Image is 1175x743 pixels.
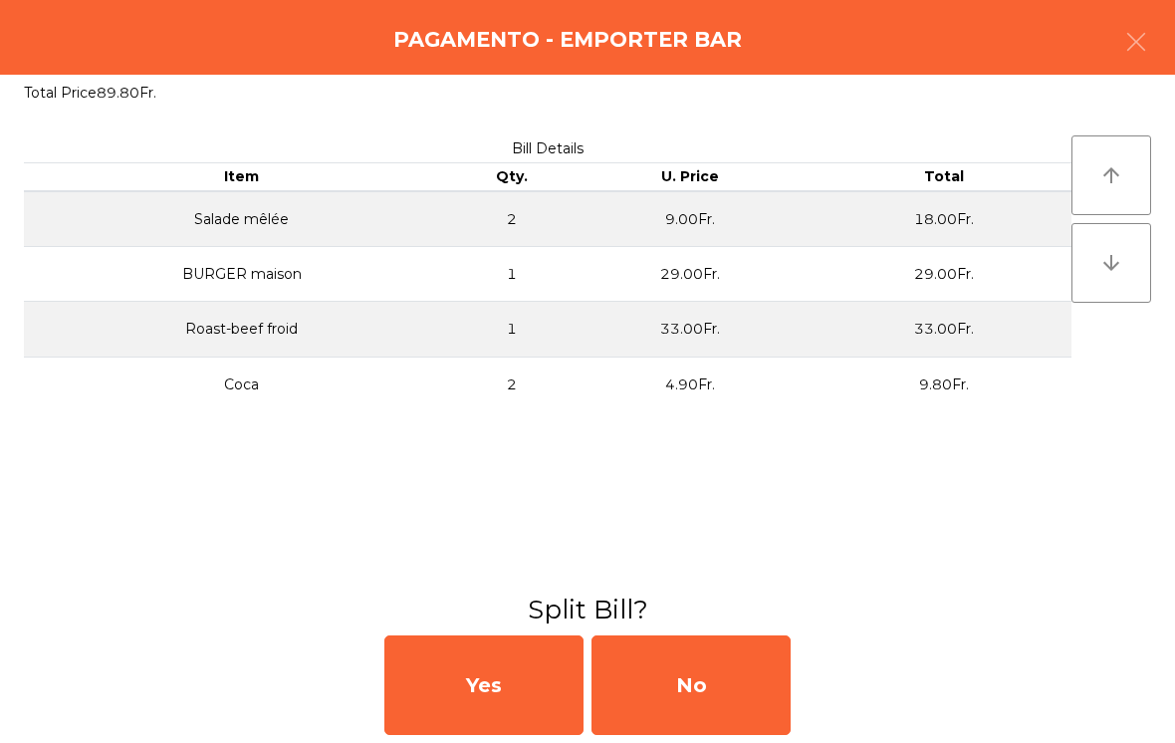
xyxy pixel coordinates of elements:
[460,247,563,302] td: 1
[563,163,817,191] th: U. Price
[24,84,97,102] span: Total Price
[15,592,1160,627] h3: Split Bill?
[563,191,817,247] td: 9.00Fr.
[563,357,817,411] td: 4.90Fr.
[1071,135,1151,215] button: arrow_upward
[24,357,460,411] td: Coca
[460,302,563,357] td: 1
[24,191,460,247] td: Salade mêlée
[24,163,460,191] th: Item
[563,247,817,302] td: 29.00Fr.
[1099,251,1123,275] i: arrow_downward
[818,357,1071,411] td: 9.80Fr.
[563,302,817,357] td: 33.00Fr.
[818,302,1071,357] td: 33.00Fr.
[460,357,563,411] td: 2
[1099,163,1123,187] i: arrow_upward
[460,163,563,191] th: Qty.
[24,302,460,357] td: Roast-beef froid
[393,25,742,55] h4: Pagamento - emporter BAR
[384,635,584,735] div: Yes
[97,84,156,102] span: 89.80Fr.
[818,191,1071,247] td: 18.00Fr.
[818,163,1071,191] th: Total
[512,139,584,157] span: Bill Details
[818,247,1071,302] td: 29.00Fr.
[591,635,791,735] div: No
[460,191,563,247] td: 2
[1071,223,1151,303] button: arrow_downward
[24,247,460,302] td: BURGER maison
